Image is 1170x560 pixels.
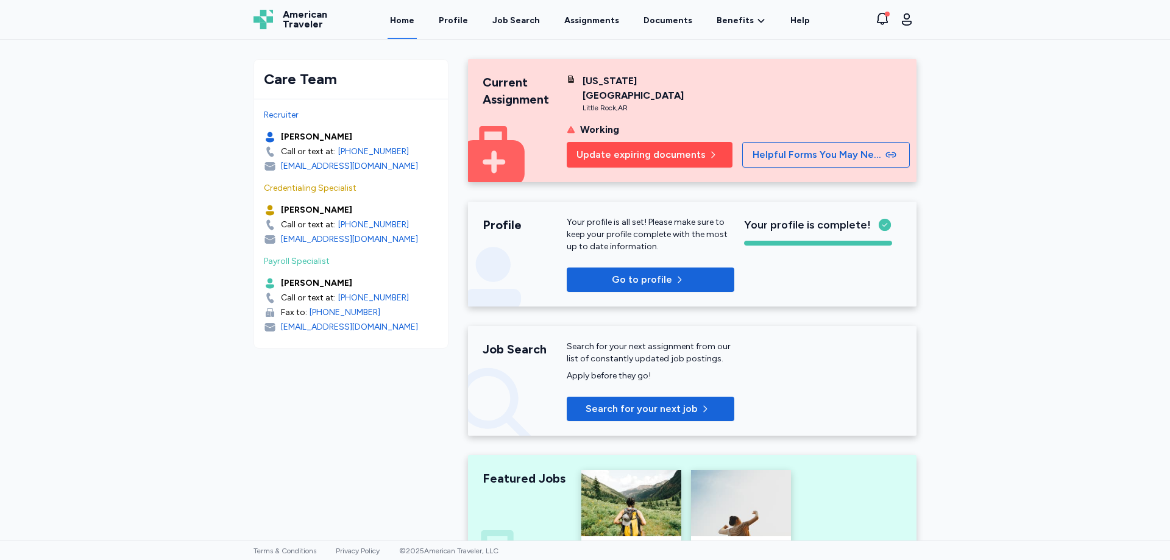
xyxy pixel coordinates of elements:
[483,74,567,108] div: Current Assignment
[281,204,352,216] div: [PERSON_NAME]
[567,341,734,365] div: Search for your next assignment from our list of constantly updated job postings.
[338,146,409,158] a: [PHONE_NUMBER]
[753,147,883,162] span: Helpful Forms You May Need
[264,69,438,89] div: Care Team
[492,15,540,27] div: Job Search
[281,146,336,158] div: Call or text at:
[567,268,734,292] button: Go to profile
[583,74,734,103] div: [US_STATE][GEOGRAPHIC_DATA]
[336,547,380,555] a: Privacy Policy
[691,470,791,536] img: Recently Added
[338,219,409,231] a: [PHONE_NUMBER]
[576,147,706,162] span: Update expiring documents
[283,10,327,29] span: American Traveler
[281,219,336,231] div: Call or text at:
[264,182,438,194] div: Credentialing Specialist
[567,397,734,421] button: Search for your next job
[388,1,417,39] a: Home
[717,15,754,27] span: Benefits
[483,470,567,487] div: Featured Jobs
[281,277,352,289] div: [PERSON_NAME]
[742,142,910,168] button: Helpful Forms You May Need
[399,547,498,555] span: © 2025 American Traveler, LLC
[264,109,438,121] div: Recruiter
[586,402,698,416] span: Search for your next job
[253,547,316,555] a: Terms & Conditions
[310,307,380,319] a: [PHONE_NUMBER]
[338,292,409,304] a: [PHONE_NUMBER]
[281,160,418,172] div: [EMAIL_ADDRESS][DOMAIN_NAME]
[612,272,672,287] p: Go to profile
[583,103,734,113] div: Little Rock , AR
[281,233,418,246] div: [EMAIL_ADDRESS][DOMAIN_NAME]
[281,131,352,143] div: [PERSON_NAME]
[580,122,619,137] div: Working
[483,216,567,233] div: Profile
[281,307,307,319] div: Fax to:
[281,321,418,333] div: [EMAIL_ADDRESS][DOMAIN_NAME]
[581,470,681,536] img: Highest Paying
[567,216,734,253] p: Your profile is all set! Please make sure to keep your profile complete with the most up to date ...
[744,216,871,233] span: Your profile is complete!
[567,142,732,168] button: Update expiring documents
[717,15,766,27] a: Benefits
[567,370,734,382] div: Apply before they go!
[483,341,567,358] div: Job Search
[253,10,273,29] img: Logo
[281,292,336,304] div: Call or text at:
[264,255,438,268] div: Payroll Specialist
